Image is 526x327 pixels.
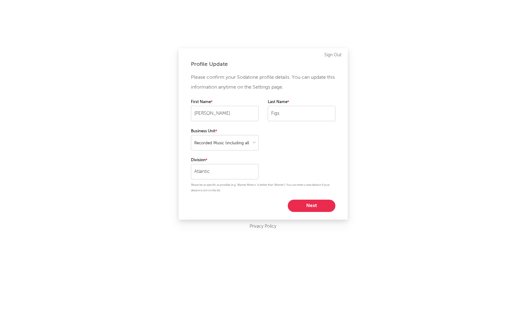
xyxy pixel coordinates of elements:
[324,51,342,59] a: Sign Out
[191,164,259,179] input: Your division
[191,106,259,121] input: Your first name
[191,182,335,193] p: Please be as specific as possible (e.g. 'Warner Mexico' is better than 'Warner'). You can enter a...
[250,223,276,230] a: Privacy Policy
[268,98,335,106] label: Last Name
[191,98,259,106] label: First Name
[268,106,335,121] input: Your last name
[191,157,259,164] label: Division
[191,61,335,68] div: Profile Update
[191,73,335,92] p: Please confirm your Sodatone profile details. You can update this information anytime on the Sett...
[288,200,335,212] button: Next
[191,128,259,135] label: Business Unit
